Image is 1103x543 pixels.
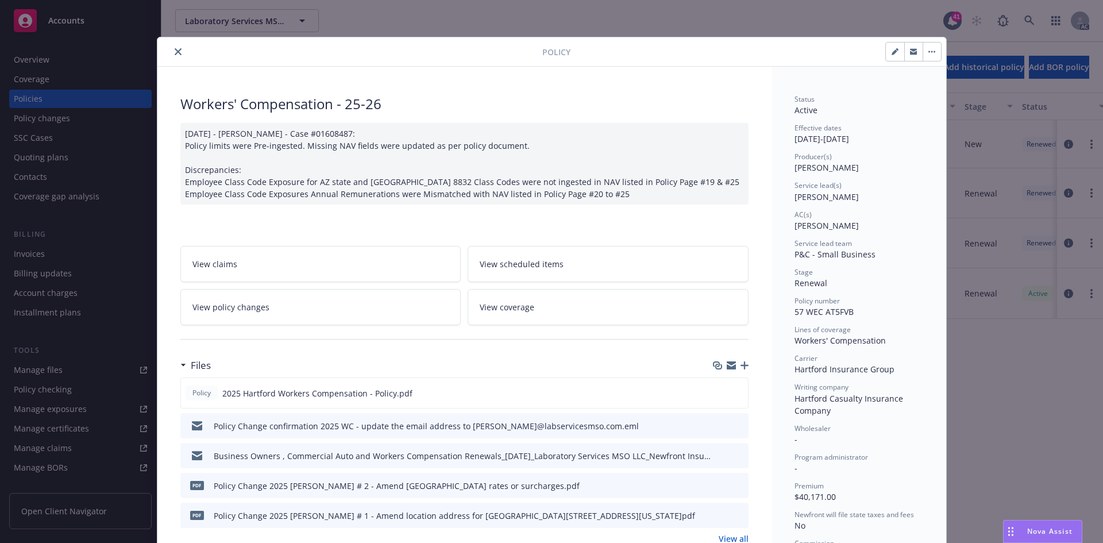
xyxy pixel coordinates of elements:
h3: Files [191,358,211,373]
button: preview file [734,480,744,492]
span: Renewal [795,278,827,288]
div: Policy Change 2025 [PERSON_NAME] # 2 - Amend [GEOGRAPHIC_DATA] rates or surcharges.pdf [214,480,580,492]
button: download file [715,480,724,492]
span: View claims [192,258,237,270]
span: Hartford Insurance Group [795,364,894,375]
span: Premium [795,481,824,491]
div: Business Owners , Commercial Auto and Workers Compensation Renewals_[DATE]_Laboratory Services MS... [214,450,711,462]
span: 57 WEC AT5FVB [795,306,854,317]
span: [PERSON_NAME] [795,220,859,231]
button: download file [715,387,724,399]
span: Service lead team [795,238,852,248]
span: Stage [795,267,813,277]
a: View claims [180,246,461,282]
a: View scheduled items [468,246,749,282]
span: Nova Assist [1027,526,1073,536]
span: View coverage [480,301,534,313]
span: Lines of coverage [795,325,851,334]
span: Program administrator [795,452,868,462]
a: View policy changes [180,289,461,325]
div: Workers' Compensation - 25-26 [180,94,749,114]
span: Policy number [795,296,840,306]
span: View policy changes [192,301,269,313]
div: Workers' Compensation [795,334,923,346]
button: download file [715,510,724,522]
span: Wholesaler [795,423,831,433]
div: [DATE] - [DATE] [795,123,923,145]
div: Files [180,358,211,373]
a: View coverage [468,289,749,325]
button: Nova Assist [1003,520,1082,543]
button: close [171,45,185,59]
button: download file [715,420,724,432]
span: Producer(s) [795,152,832,161]
span: pdf [190,481,204,490]
span: Newfront will file state taxes and fees [795,510,914,519]
div: Policy Change confirmation 2025 WC - update the email address to [PERSON_NAME]@labservicesmso.com... [214,420,639,432]
div: Drag to move [1004,521,1018,542]
span: 2025 Hartford Workers Compensation - Policy.pdf [222,387,412,399]
button: preview file [733,387,743,399]
button: preview file [734,420,744,432]
span: Status [795,94,815,104]
span: Active [795,105,817,115]
div: [DATE] - [PERSON_NAME] - Case #01608487: Policy limits were Pre-ingested. Missing NAV fields were... [180,123,749,205]
span: Hartford Casualty Insurance Company [795,393,905,416]
span: Writing company [795,382,849,392]
div: Policy Change 2025 [PERSON_NAME] # 1 - Amend location address for [GEOGRAPHIC_DATA][STREET_ADDRES... [214,510,695,522]
span: AC(s) [795,210,812,219]
span: Carrier [795,353,817,363]
span: No [795,520,805,531]
button: preview file [734,450,744,462]
span: Service lead(s) [795,180,842,190]
span: Policy [542,46,570,58]
span: P&C - Small Business [795,249,876,260]
span: View scheduled items [480,258,564,270]
span: Policy [190,388,213,398]
span: $40,171.00 [795,491,836,502]
span: [PERSON_NAME] [795,191,859,202]
span: Effective dates [795,123,842,133]
span: - [795,434,797,445]
button: preview file [734,510,744,522]
span: - [795,463,797,473]
span: [PERSON_NAME] [795,162,859,173]
button: download file [715,450,724,462]
span: pdf [190,511,204,519]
